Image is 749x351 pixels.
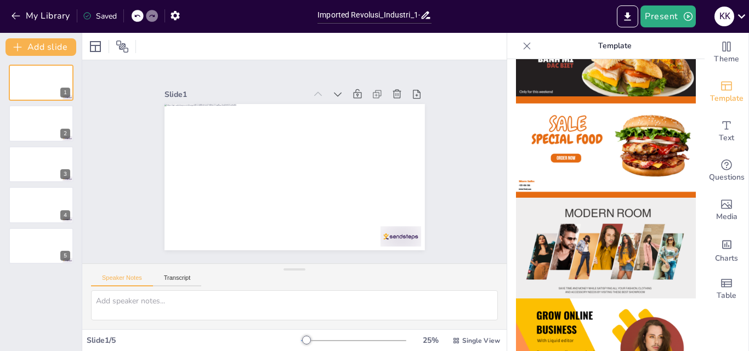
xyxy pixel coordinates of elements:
[60,251,70,261] div: 5
[317,7,420,23] input: Insert title
[709,171,745,183] span: Questions
[5,38,76,56] button: Add slide
[705,269,748,309] div: Add a table
[705,230,748,269] div: Add charts and graphs
[462,336,500,345] span: Single View
[8,7,75,25] button: My Library
[714,7,734,26] div: k k
[705,112,748,151] div: Add text boxes
[617,5,638,27] button: Export to PowerPoint
[516,198,696,299] img: thumb-3.png
[180,64,321,103] div: Slide 1
[719,132,734,144] span: Text
[705,72,748,112] div: Add ready made slides
[60,88,70,97] div: 1
[9,65,73,101] div: 1
[83,11,117,21] div: Saved
[87,38,104,55] div: Layout
[714,53,739,65] span: Theme
[717,290,736,302] span: Table
[60,210,70,220] div: 4
[9,187,73,223] div: 4
[9,146,73,182] div: 3
[536,33,694,59] p: Template
[716,211,737,223] span: Media
[87,335,301,346] div: Slide 1 / 5
[91,274,153,286] button: Speaker Notes
[153,274,202,286] button: Transcript
[705,151,748,191] div: Get real-time input from your audience
[9,105,73,141] div: 2
[714,5,734,27] button: k k
[640,5,695,27] button: Present
[516,96,696,198] img: thumb-2.png
[60,129,70,139] div: 2
[60,169,70,179] div: 3
[710,93,744,105] span: Template
[715,252,738,264] span: Charts
[705,33,748,72] div: Change the overall theme
[705,191,748,230] div: Add images, graphics, shapes or video
[417,335,444,346] div: 25 %
[116,40,129,53] span: Position
[9,228,73,264] div: 5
